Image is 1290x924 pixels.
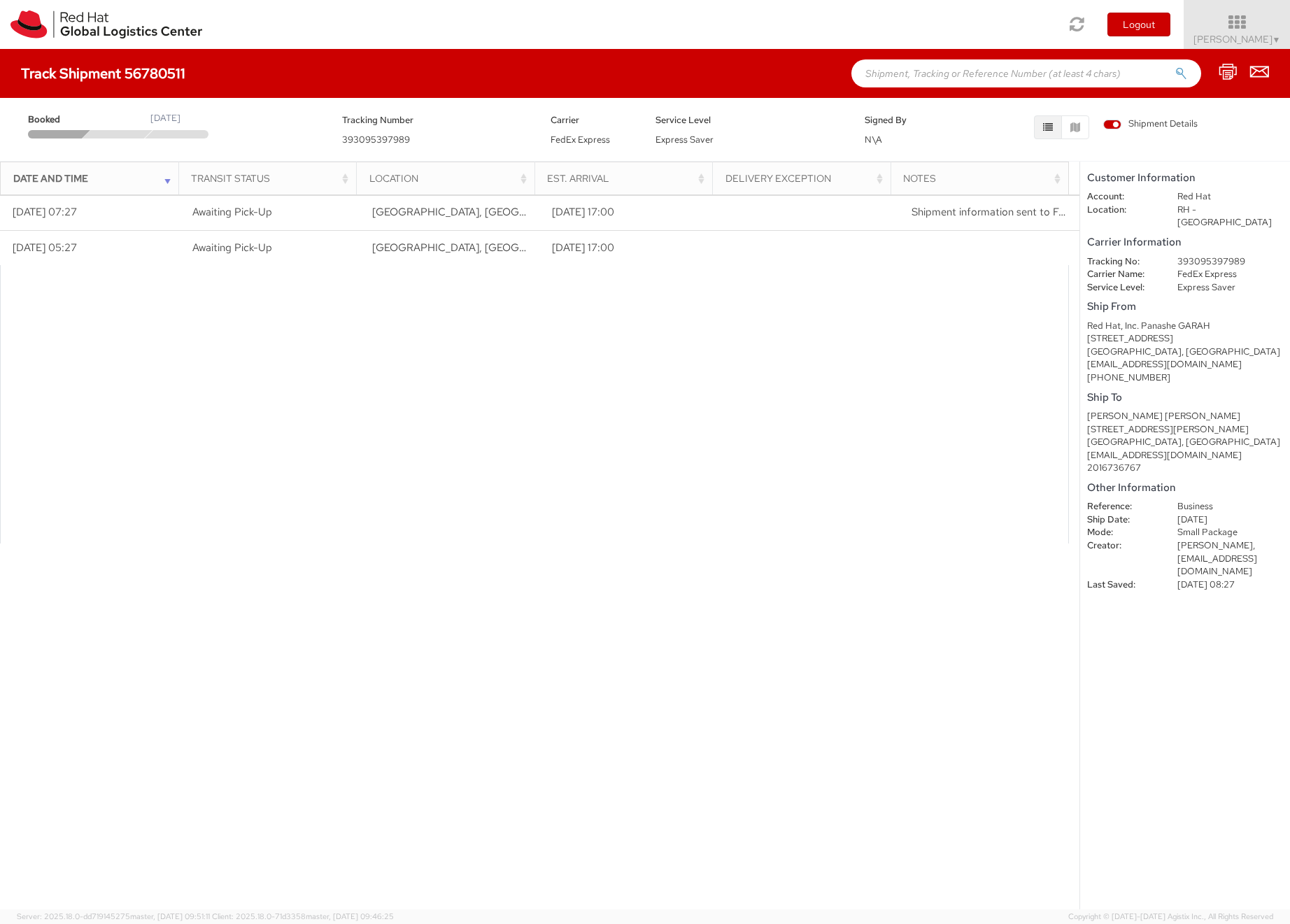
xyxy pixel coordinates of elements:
span: Shipment information sent to FedEx [912,205,1082,219]
div: Delivery Exception [725,171,886,185]
span: Shipment Details [1103,118,1198,131]
input: Shipment, Tracking or Reference Number (at least 4 chars) [851,59,1201,87]
span: master, [DATE] 09:46:25 [306,911,394,921]
div: [EMAIL_ADDRESS][DOMAIN_NAME] [1087,358,1283,371]
dt: Location: [1077,204,1167,217]
h5: Carrier Information [1087,236,1283,248]
dt: Carrier Name: [1077,268,1167,281]
h5: Tracking Number [342,115,530,125]
button: Logout [1107,13,1170,36]
dt: Tracking No: [1077,255,1167,269]
div: Date and Time [13,171,174,185]
div: Transit Status [191,171,352,185]
div: [GEOGRAPHIC_DATA], [GEOGRAPHIC_DATA] [1087,346,1283,359]
div: Location [369,171,530,185]
span: FedEx Express [551,134,610,145]
div: [PHONE_NUMBER] [1087,371,1283,385]
td: [DATE] 17:00 [539,230,719,265]
h5: Carrier [551,115,634,125]
div: Notes [903,171,1064,185]
dt: Service Level: [1077,281,1167,294]
div: 2016736767 [1087,462,1283,475]
div: [DATE] [150,112,180,125]
span: N\A [865,134,882,145]
div: [GEOGRAPHIC_DATA], [GEOGRAPHIC_DATA] [1087,436,1283,449]
dt: Last Saved: [1077,578,1167,592]
dt: Reference: [1077,500,1167,513]
span: 393095397989 [342,134,410,145]
label: Shipment Details [1103,118,1198,133]
span: Booked [28,113,88,127]
h5: Ship From [1087,301,1283,313]
span: Copyright © [DATE]-[DATE] Agistix Inc., All Rights Reserved [1068,911,1273,923]
span: master, [DATE] 09:51:11 [130,911,210,921]
span: RALEIGH, NC, US [372,241,704,255]
h4: Track Shipment 56780511 [21,66,185,81]
div: [STREET_ADDRESS][PERSON_NAME] [1087,423,1283,436]
span: ▼ [1273,34,1281,45]
div: Red Hat, Inc. Panashe GARAH [1087,320,1283,333]
dt: Ship Date: [1077,513,1167,527]
span: Client: 2025.18.0-71d3358 [212,911,394,921]
div: [STREET_ADDRESS] [1087,332,1283,346]
h5: Service Level [655,115,844,125]
dt: Mode: [1077,526,1167,539]
span: Express Saver [655,134,714,145]
span: [PERSON_NAME], [1177,539,1255,551]
img: rh-logistics-00dfa346123c4ec078e1.svg [10,10,202,38]
dt: Creator: [1077,539,1167,553]
dt: Account: [1077,190,1167,204]
h5: Signed By [865,115,948,125]
h5: Ship To [1087,392,1283,404]
span: Awaiting Pick-Up [192,241,272,255]
span: Server: 2025.18.0-dd719145275 [17,911,210,921]
td: [DATE] 17:00 [539,195,719,230]
span: [PERSON_NAME] [1193,33,1281,45]
div: [EMAIL_ADDRESS][DOMAIN_NAME] [1087,449,1283,462]
div: Est. Arrival [547,171,708,185]
span: Awaiting Pick-Up [192,205,272,219]
span: RALEIGH, NC, US [372,205,704,219]
h5: Customer Information [1087,172,1283,184]
h5: Other Information [1087,482,1283,494]
div: [PERSON_NAME] [PERSON_NAME] [1087,410,1283,423]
